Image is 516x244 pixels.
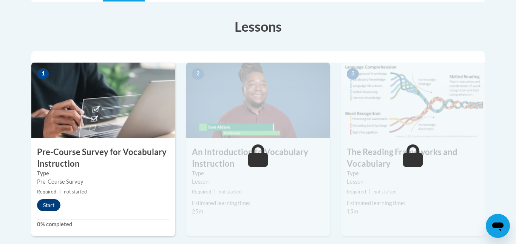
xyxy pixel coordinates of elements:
h3: Pre-Course Survey for Vocabulary Instruction [31,146,175,170]
img: Course Image [31,63,175,138]
span: not started [219,189,242,195]
label: Type [37,169,169,178]
span: not started [64,189,87,195]
span: | [214,189,216,195]
span: not started [374,189,397,195]
span: Required [347,189,366,195]
div: Estimated learning time: [192,199,324,207]
img: Course Image [341,63,485,138]
h3: The Reading Frameworks and Vocabulary [341,146,485,170]
iframe: Button to launch messaging window [486,214,510,238]
div: Lesson [192,178,324,186]
label: Type [347,169,479,178]
h3: Lessons [31,17,485,36]
span: 2 [192,68,204,80]
label: Type [192,169,324,178]
span: | [369,189,371,195]
div: Pre-Course Survey [37,178,169,186]
span: 3 [347,68,359,80]
label: 0% completed [37,220,169,229]
h3: An Introduction to Vocabulary Instruction [186,146,330,170]
img: Course Image [186,63,330,138]
div: Estimated learning time: [347,199,479,207]
div: Lesson [347,178,479,186]
span: 25m [192,208,203,215]
span: 15m [347,208,358,215]
button: Start [37,199,60,211]
span: | [59,189,61,195]
span: Required [192,189,211,195]
span: 1 [37,68,49,80]
span: Required [37,189,56,195]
